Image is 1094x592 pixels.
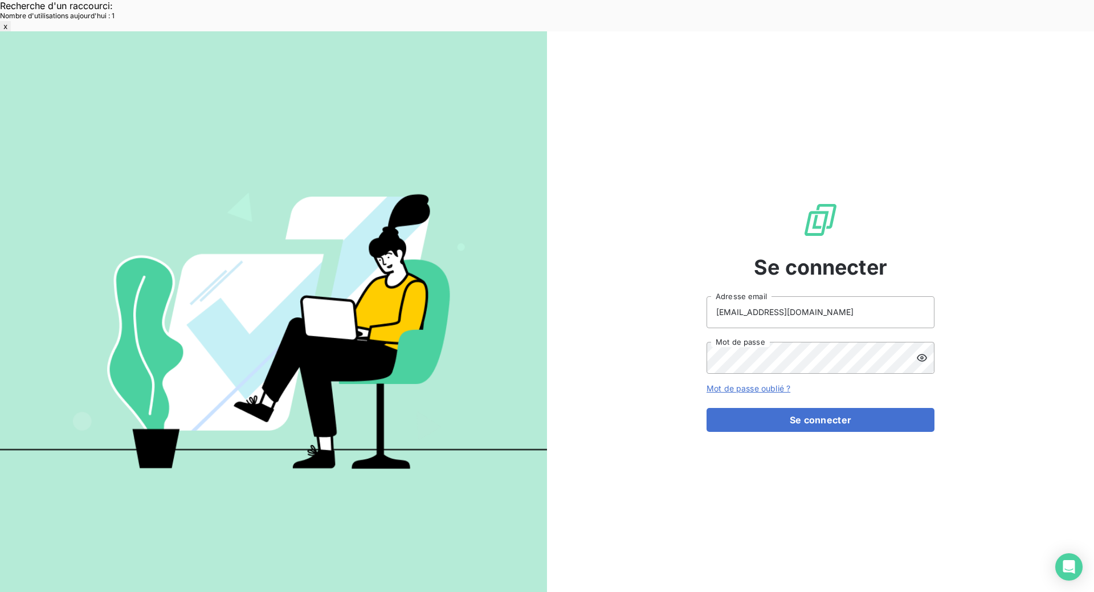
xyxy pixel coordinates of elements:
span: Se connecter [754,252,887,283]
div: Open Intercom Messenger [1055,553,1083,581]
button: Se connecter [707,408,934,432]
input: placeholder [707,296,934,328]
a: Mot de passe oublié ? [707,383,790,393]
img: Logo LeanPay [802,202,839,238]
